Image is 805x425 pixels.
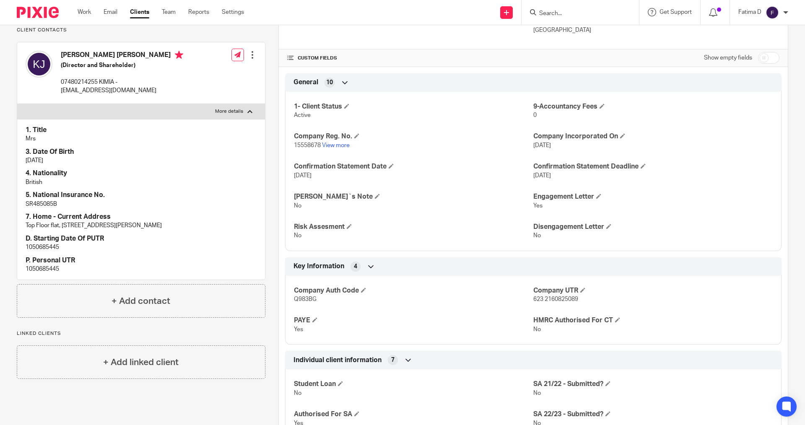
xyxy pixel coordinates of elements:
[294,192,533,201] h4: [PERSON_NAME]`s Note
[704,54,752,62] label: Show empty fields
[26,265,257,273] p: 1050685445
[294,143,321,148] span: 15558678
[26,135,257,143] p: Mrs
[26,156,257,165] p: [DATE]
[294,316,533,325] h4: PAYE
[26,200,257,208] p: SR485085B
[533,143,551,148] span: [DATE]
[103,356,179,369] h4: + Add linked client
[533,223,773,231] h4: Disengagement Letter
[533,192,773,201] h4: Engagement Letter
[17,7,59,18] img: Pixie
[294,286,533,295] h4: Company Auth Code
[293,356,382,365] span: Individual client information
[104,8,117,16] a: Email
[326,78,333,87] span: 10
[26,191,257,200] h4: 5. National Insurance No.
[533,132,773,141] h4: Company Incorporated On
[188,8,209,16] a: Reports
[175,51,183,59] i: Primary
[26,243,257,251] p: 1050685445
[78,8,91,16] a: Work
[766,6,779,19] img: svg%3E
[294,112,311,118] span: Active
[294,390,301,396] span: No
[294,380,533,389] h4: Student Loan
[533,296,578,302] span: 623 2160825089
[294,173,312,179] span: [DATE]
[533,327,541,332] span: No
[222,8,244,16] a: Settings
[162,8,176,16] a: Team
[293,78,318,87] span: General
[26,126,257,135] h4: 1. Title
[294,296,317,302] span: Q983BG
[533,233,541,238] span: No
[533,102,773,111] h4: 9-Accountancy Fees
[533,26,779,34] p: [GEOGRAPHIC_DATA]
[215,108,243,115] p: More details
[294,223,533,231] h4: Risk Assesment
[533,112,537,118] span: 0
[26,51,52,78] img: svg%3E
[294,233,301,238] span: No
[538,10,614,18] input: Search
[61,78,183,86] p: 07480214255 KIMIA -
[287,55,533,62] h4: CUSTOM FIELDS
[26,234,257,243] h4: D. Starting Date Of PUTR
[533,410,773,419] h4: SA 22/23 - Submitted?
[294,327,303,332] span: Yes
[293,262,344,271] span: Key Information
[533,316,773,325] h4: HMRC Authorised For CT
[130,8,149,16] a: Clients
[354,262,357,271] span: 4
[26,178,257,187] p: British
[533,390,541,396] span: No
[112,295,170,308] h4: + Add contact
[294,410,533,419] h4: Authorised For SA
[322,143,350,148] a: View more
[660,9,692,15] span: Get Support
[61,86,183,95] p: [EMAIL_ADDRESS][DOMAIN_NAME]
[26,169,257,178] h4: 4. Nationality
[533,173,551,179] span: [DATE]
[294,102,533,111] h4: 1- Client Status
[26,221,257,230] p: Top Floor flat, [STREET_ADDRESS][PERSON_NAME]
[738,8,761,16] p: Fatima D
[26,212,257,221] h4: 7. Home - Current Address
[294,203,301,209] span: No
[61,51,183,61] h4: [PERSON_NAME] [PERSON_NAME]
[61,61,183,70] h5: (Director and Shareholder)
[17,27,265,34] p: Client contacts
[533,203,543,209] span: Yes
[17,330,265,337] p: Linked clients
[294,132,533,141] h4: Company Reg. No.
[533,380,773,389] h4: SA 21/22 - Submitted?
[26,256,257,265] h4: P. Personal UTR
[26,148,257,156] h4: 3. Date Of Birth
[533,286,773,295] h4: Company UTR
[294,162,533,171] h4: Confirmation Statement Date
[533,162,773,171] h4: Confirmation Statement Deadline
[391,356,395,364] span: 7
